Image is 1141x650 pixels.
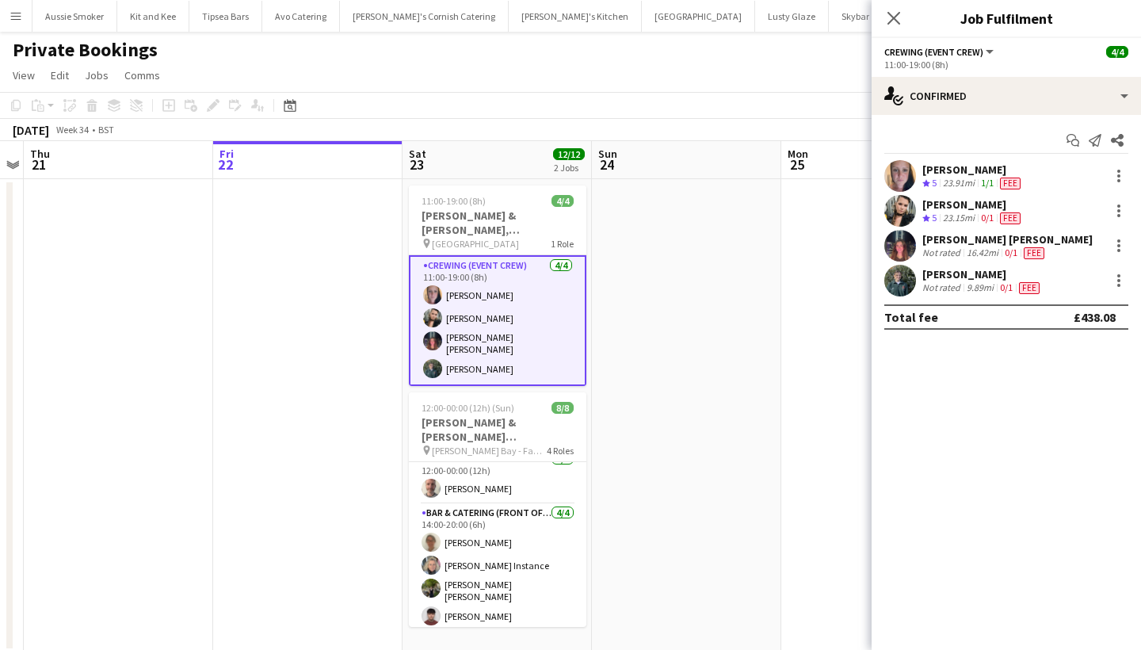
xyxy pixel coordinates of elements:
[51,68,69,82] span: Edit
[1000,212,1021,224] span: Fee
[44,65,75,86] a: Edit
[509,1,642,32] button: [PERSON_NAME]'s Kitchen
[932,212,937,224] span: 5
[551,195,574,207] span: 4/4
[884,59,1128,71] div: 11:00-19:00 (8h)
[922,267,1043,281] div: [PERSON_NAME]
[1106,46,1128,58] span: 4/4
[598,147,617,161] span: Sun
[340,1,509,32] button: [PERSON_NAME]'s Cornish Catering
[884,309,938,325] div: Total fee
[755,1,829,32] button: Lusty Glaze
[872,8,1141,29] h3: Job Fulfilment
[6,65,41,86] a: View
[554,162,584,174] div: 2 Jobs
[409,255,586,386] app-card-role: Crewing (Event Crew)4/411:00-19:00 (8h)[PERSON_NAME][PERSON_NAME][PERSON_NAME] [PERSON_NAME][PERS...
[13,68,35,82] span: View
[1005,247,1017,258] app-skills-label: 0/1
[964,281,997,294] div: 9.89mi
[432,445,547,457] span: [PERSON_NAME] Bay - Family Home
[922,197,1024,212] div: [PERSON_NAME]
[1024,247,1044,259] span: Fee
[642,1,755,32] button: [GEOGRAPHIC_DATA]
[940,177,978,190] div: 23.91mi
[922,232,1093,247] div: [PERSON_NAME] [PERSON_NAME]
[932,177,937,189] span: 5
[547,445,574,457] span: 4 Roles
[124,68,160,82] span: Comms
[409,415,586,444] h3: [PERSON_NAME] & [PERSON_NAME][GEOGRAPHIC_DATA], [DATE]
[922,162,1024,177] div: [PERSON_NAME]
[829,1,883,32] button: Skybar
[553,148,585,160] span: 12/12
[219,147,234,161] span: Fri
[409,208,586,237] h3: [PERSON_NAME] & [PERSON_NAME], [PERSON_NAME], [DATE]
[13,38,158,62] h1: Private Bookings
[1000,178,1021,189] span: Fee
[884,46,983,58] span: Crewing (Event Crew)
[85,68,109,82] span: Jobs
[940,212,978,225] div: 23.15mi
[30,147,50,161] span: Thu
[118,65,166,86] a: Comms
[409,504,586,632] app-card-role: Bar & Catering (Front of House)4/414:00-20:00 (6h)[PERSON_NAME][PERSON_NAME] Instance[PERSON_NAME...
[1074,309,1116,325] div: £438.08
[1021,247,1048,259] div: Crew has different fees then in role
[98,124,114,136] div: BST
[884,46,996,58] button: Crewing (Event Crew)
[422,402,514,414] span: 12:00-00:00 (12h) (Sun)
[997,212,1024,225] div: Crew has different fees then in role
[409,450,586,504] app-card-role: Team Leader1/112:00-00:00 (12h)[PERSON_NAME]
[432,238,519,250] span: [GEOGRAPHIC_DATA]
[32,1,117,32] button: Aussie Smoker
[1019,282,1040,294] span: Fee
[406,155,426,174] span: 23
[422,195,486,207] span: 11:00-19:00 (8h)
[1016,281,1043,294] div: Crew has different fees then in role
[1000,281,1013,293] app-skills-label: 0/1
[409,185,586,386] app-job-card: 11:00-19:00 (8h)4/4[PERSON_NAME] & [PERSON_NAME], [PERSON_NAME], [DATE] [GEOGRAPHIC_DATA]1 RoleCr...
[217,155,234,174] span: 22
[262,1,340,32] button: Avo Catering
[922,247,964,259] div: Not rated
[409,147,426,161] span: Sat
[922,281,964,294] div: Not rated
[189,1,262,32] button: Tipsea Bars
[981,177,994,189] app-skills-label: 1/1
[52,124,92,136] span: Week 34
[788,147,808,161] span: Mon
[981,212,994,224] app-skills-label: 0/1
[13,122,49,138] div: [DATE]
[409,392,586,627] app-job-card: 12:00-00:00 (12h) (Sun)8/8[PERSON_NAME] & [PERSON_NAME][GEOGRAPHIC_DATA], [DATE] [PERSON_NAME] Ba...
[551,402,574,414] span: 8/8
[872,77,1141,115] div: Confirmed
[78,65,115,86] a: Jobs
[785,155,808,174] span: 25
[551,238,574,250] span: 1 Role
[28,155,50,174] span: 21
[117,1,189,32] button: Kit and Kee
[596,155,617,174] span: 24
[997,177,1024,190] div: Crew has different fees then in role
[964,247,1002,259] div: 16.42mi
